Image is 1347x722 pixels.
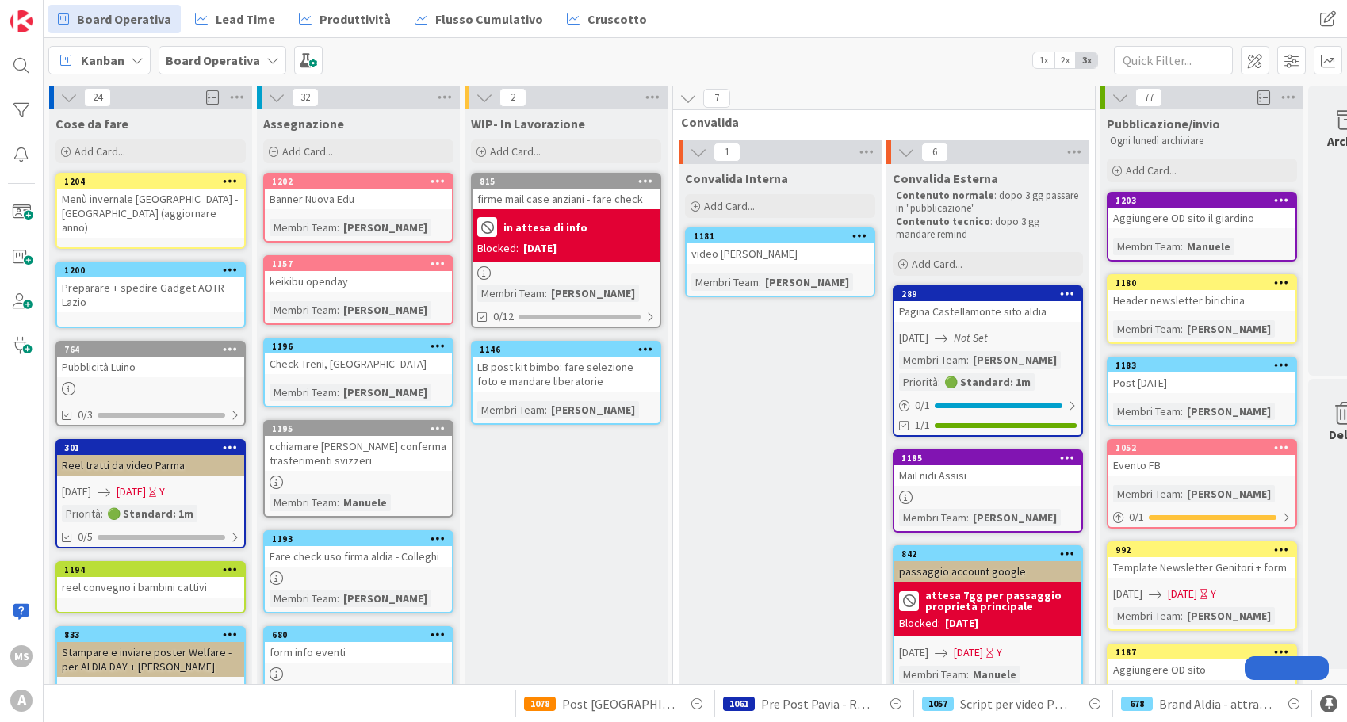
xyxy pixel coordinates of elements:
[1113,403,1181,420] div: Membri Team
[57,342,244,357] div: 764
[1126,163,1177,178] span: Add Card...
[1108,645,1295,659] div: 1187
[473,342,660,357] div: 1146
[1159,694,1272,713] span: Brand Aldia - attrattività
[57,189,244,238] div: Menù invernale [GEOGRAPHIC_DATA] - [GEOGRAPHIC_DATA] (aggiornare anno)
[1115,647,1295,658] div: 1187
[1183,320,1275,338] div: [PERSON_NAME]
[687,243,874,264] div: video [PERSON_NAME]
[272,176,452,187] div: 1202
[473,342,660,392] div: 1146LB post kit bimbo: fare selezione foto e mandare liberatorie
[954,330,988,345] i: Not Set
[893,170,998,186] span: Convalida Esterna
[912,257,962,271] span: Add Card...
[899,644,928,661] span: [DATE]
[77,10,171,29] span: Board Operativa
[265,257,452,292] div: 1157keikibu openday
[57,628,244,677] div: 833Stampare e inviare poster Welfare - per ALDIA DAY + [PERSON_NAME]
[337,494,339,511] span: :
[435,10,543,29] span: Flusso Cumulativo
[57,263,244,277] div: 1200
[339,494,391,511] div: Manuele
[899,666,966,683] div: Membri Team
[477,285,545,302] div: Membri Team
[1121,697,1153,711] div: 678
[562,694,675,713] span: Post [GEOGRAPHIC_DATA] - [DATE]
[1115,544,1295,556] div: 992
[337,590,339,607] span: :
[270,384,337,401] div: Membri Team
[1113,607,1181,625] div: Membri Team
[687,229,874,243] div: 1181
[1115,360,1295,371] div: 1183
[339,384,431,401] div: [PERSON_NAME]
[901,453,1081,464] div: 1185
[339,219,431,236] div: [PERSON_NAME]
[966,509,969,526] span: :
[901,288,1081,300] div: 289
[270,590,337,607] div: Membri Team
[969,666,1020,683] div: Manuele
[899,615,940,632] div: Blocked:
[499,88,526,107] span: 2
[272,533,452,544] div: 1193
[339,301,431,319] div: [PERSON_NAME]
[265,257,452,271] div: 1157
[471,116,585,132] span: WIP- In Lavorazione
[894,287,1081,322] div: 289Pagina Castellamonte sito aldia
[1135,88,1162,107] span: 77
[64,265,244,276] div: 1200
[1108,441,1295,476] div: 1052Evento FB
[1108,276,1295,290] div: 1180
[265,189,452,209] div: Banner Nuova Edu
[1108,358,1295,393] div: 1183Post [DATE]
[57,563,244,577] div: 1194
[915,417,930,434] span: 1/1
[921,143,948,162] span: 6
[265,174,452,209] div: 1202Banner Nuova Edu
[894,547,1081,561] div: 842
[894,561,1081,582] div: passaggio account google
[1108,543,1295,557] div: 992
[899,351,966,369] div: Membri Team
[899,373,938,391] div: Priorità
[272,629,452,640] div: 680
[57,174,244,238] div: 1204Menù invernale [GEOGRAPHIC_DATA] - [GEOGRAPHIC_DATA] (aggiornare anno)
[940,373,1035,391] div: 🟢 Standard: 1m
[57,441,244,455] div: 301
[681,114,1075,130] span: Convalida
[1108,441,1295,455] div: 1052
[523,240,557,257] div: [DATE]
[57,357,244,377] div: Pubblicità Luino
[265,628,452,663] div: 680form info eventi
[64,564,244,575] div: 1194
[761,694,874,713] span: Pre Post Pavia - Re Artù! FINE AGOSTO
[493,308,514,325] span: 0/12
[265,339,452,353] div: 1196
[1115,442,1295,453] div: 1052
[103,505,197,522] div: 🟢 Standard: 1m
[265,271,452,292] div: keikibu openday
[1211,586,1216,602] div: Y
[969,351,1061,369] div: [PERSON_NAME]
[1113,238,1181,255] div: Membri Team
[265,422,452,436] div: 1195
[1108,193,1295,228] div: 1203Aggiungere OD sito il giardino
[57,577,244,598] div: reel convegno i bambini cattivi
[84,88,111,107] span: 24
[1183,403,1275,420] div: [PERSON_NAME]
[1115,195,1295,206] div: 1203
[265,642,452,663] div: form info eventi
[545,285,547,302] span: :
[685,170,788,186] span: Convalida Interna
[723,697,755,711] div: 1061
[1183,485,1275,502] div: [PERSON_NAME]
[547,285,639,302] div: [PERSON_NAME]
[480,176,660,187] div: 815
[57,455,244,476] div: Reel tratti da video Parma
[490,144,541,159] span: Add Card...
[694,231,874,242] div: 1181
[1115,277,1295,288] div: 1180
[896,216,1080,242] p: : dopo 3 gg mandare remind
[337,219,339,236] span: :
